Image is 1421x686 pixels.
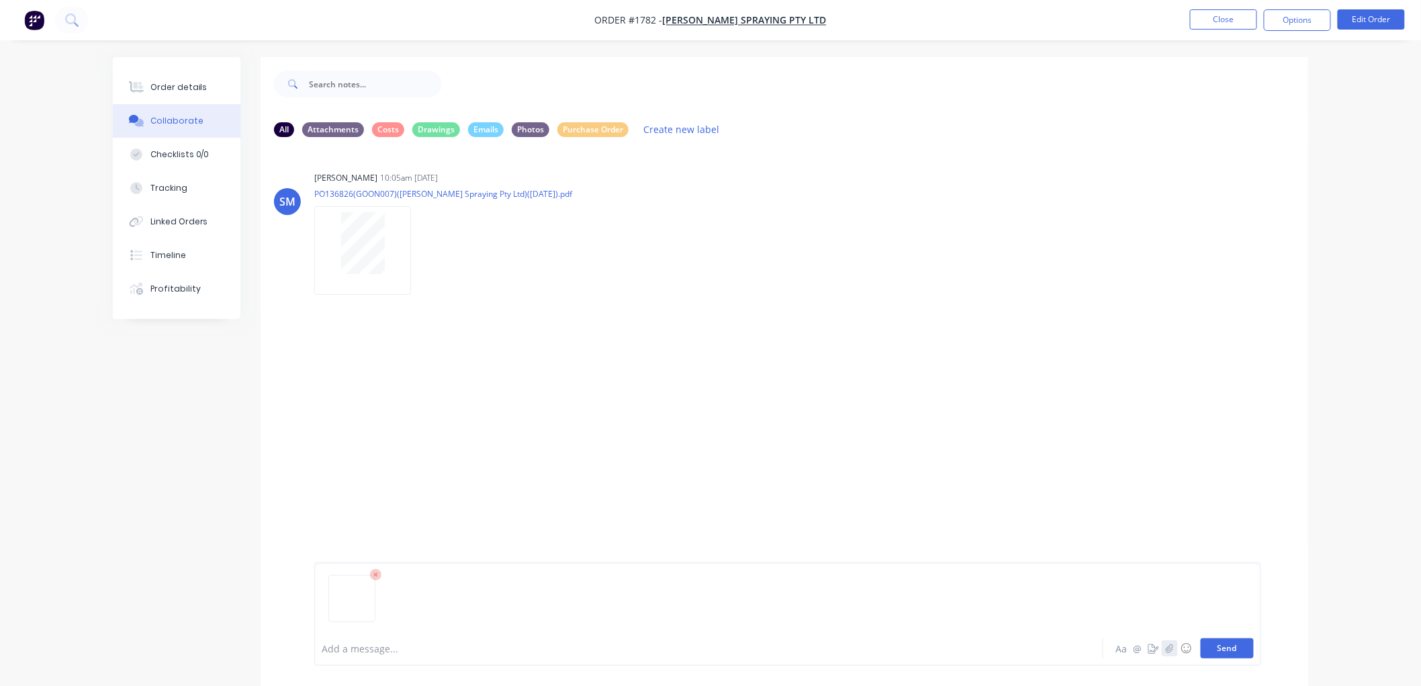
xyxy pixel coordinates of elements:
div: All [274,122,294,137]
button: Profitability [113,272,240,306]
button: Collaborate [113,104,240,138]
button: Checklists 0/0 [113,138,240,171]
button: Aa [1113,640,1130,656]
button: Create new label [637,120,727,138]
button: ☺ [1178,640,1194,656]
a: [PERSON_NAME] Spraying Pty Ltd [663,14,827,27]
div: Profitability [150,283,201,295]
div: Photos [512,122,549,137]
div: Collaborate [150,115,203,127]
button: Close [1190,9,1257,30]
button: Linked Orders [113,205,240,239]
input: Search notes... [309,71,442,97]
div: Order details [150,81,208,93]
div: Emails [468,122,504,137]
div: Costs [372,122,404,137]
div: SM [279,194,295,210]
div: Linked Orders [150,216,208,228]
button: Order details [113,71,240,104]
img: Factory [24,10,44,30]
button: Tracking [113,171,240,205]
button: Send [1201,638,1254,658]
div: [PERSON_NAME] [314,172,377,184]
div: Tracking [150,182,187,194]
div: Timeline [150,249,186,261]
div: Purchase Order [557,122,629,137]
div: 10:05am [DATE] [380,172,438,184]
p: PO136826(GOON007)([PERSON_NAME] Spraying Pty Ltd)([DATE]).pdf [314,188,572,200]
button: Timeline [113,239,240,272]
button: Edit Order [1338,9,1405,30]
button: @ [1130,640,1146,656]
span: Order #1782 - [595,14,663,27]
div: Checklists 0/0 [150,148,210,161]
button: Options [1264,9,1331,31]
div: Drawings [412,122,460,137]
div: Attachments [302,122,364,137]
